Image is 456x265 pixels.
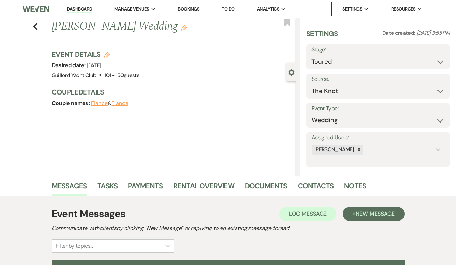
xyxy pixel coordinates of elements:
[52,224,405,232] h2: Communicate with clients by clicking "New Message" or replying to an existing message thread.
[52,87,289,97] h3: Couple Details
[344,180,366,196] a: Notes
[343,207,404,221] button: +New Message
[23,2,49,16] img: Weven Logo
[306,29,338,44] h3: Settings
[279,207,336,221] button: Log Message
[173,180,234,196] a: Rental Overview
[311,104,444,114] label: Event Type:
[178,6,199,12] a: Bookings
[52,207,126,221] h1: Event Messages
[356,210,394,217] span: New Message
[298,180,334,196] a: Contacts
[114,6,149,13] span: Manage Venues
[67,6,92,13] a: Dashboard
[311,133,444,143] label: Assigned Users:
[289,210,327,217] span: Log Message
[257,6,279,13] span: Analytics
[52,49,140,59] h3: Event Details
[245,180,287,196] a: Documents
[181,25,187,31] button: Edit
[311,74,444,84] label: Source:
[52,72,97,79] span: Guilford Yacht Club
[311,45,444,55] label: Stage:
[52,99,91,107] span: Couple names:
[382,29,416,36] span: Date created:
[56,242,93,250] div: Filter by topics...
[105,72,139,79] span: 101 - 150 guests
[97,180,118,196] a: Tasks
[312,145,355,155] div: [PERSON_NAME]
[222,6,234,12] a: To Do
[52,180,87,196] a: Messages
[342,6,362,13] span: Settings
[128,180,163,196] a: Payments
[91,100,108,106] button: Fiance
[87,62,101,69] span: [DATE]
[52,62,87,69] span: Desired date:
[391,6,415,13] span: Resources
[52,18,245,35] h1: [PERSON_NAME] Wedding
[91,100,128,107] span: &
[111,100,128,106] button: Fiance
[288,69,295,75] button: Close lead details
[416,29,450,36] span: [DATE] 3:55 PM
